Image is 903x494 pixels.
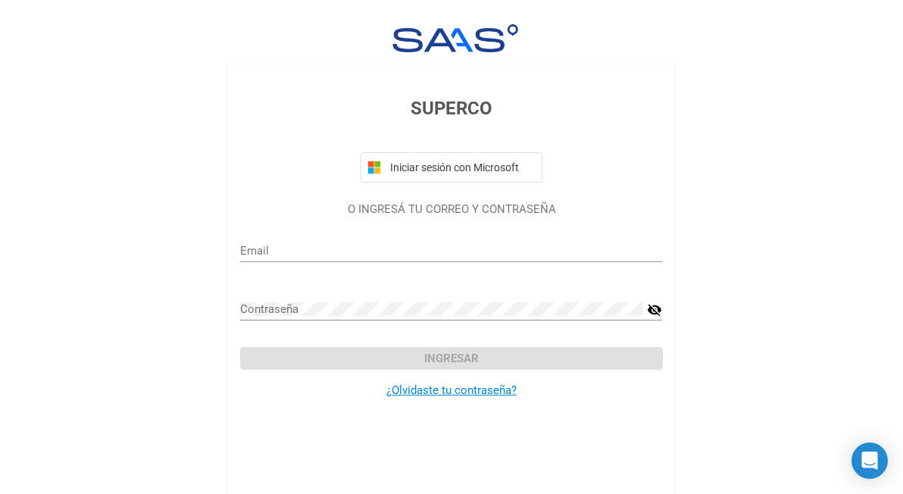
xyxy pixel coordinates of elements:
button: Iniciar sesión con Microsoft [361,152,542,183]
button: Ingresar [240,347,662,370]
mat-icon: visibility_off [647,301,662,319]
p: O INGRESÁ TU CORREO Y CONTRASEÑA [240,201,662,218]
h3: SUPERCO [240,95,662,122]
span: Iniciar sesión con Microsoft [387,161,536,174]
div: Open Intercom Messenger [851,442,888,479]
a: ¿Olvidaste tu contraseña? [386,383,517,397]
span: Ingresar [424,352,479,365]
